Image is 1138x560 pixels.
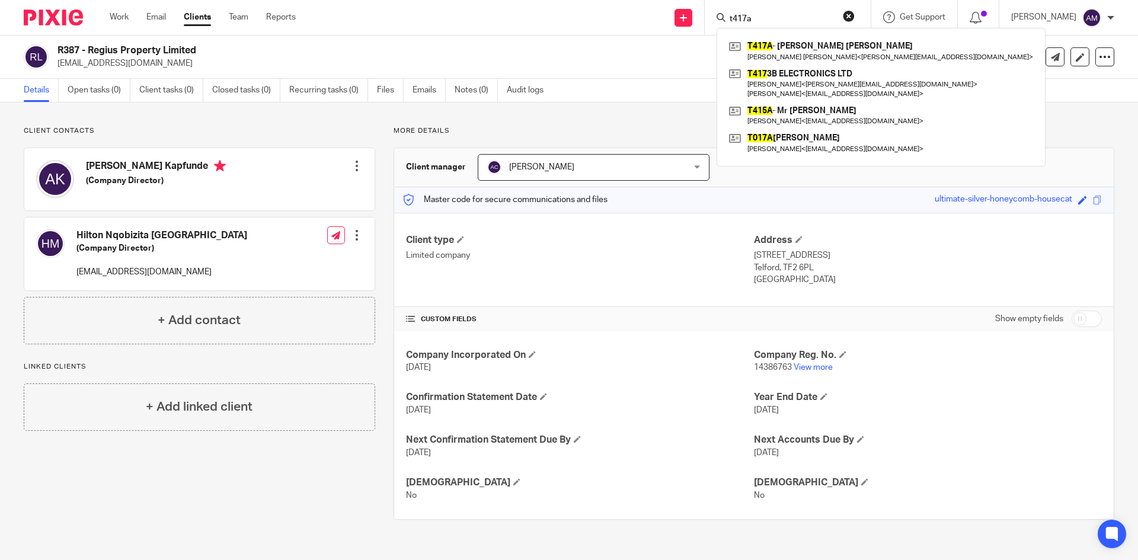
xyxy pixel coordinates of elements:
h4: Next Accounts Due By [754,434,1102,446]
h4: + Add contact [158,311,241,329]
input: Search [728,14,835,25]
h4: [DEMOGRAPHIC_DATA] [754,476,1102,489]
a: Closed tasks (0) [212,79,280,102]
h5: (Company Director) [76,242,247,254]
p: Client contacts [24,126,375,136]
a: Audit logs [507,79,552,102]
span: [DATE] [754,406,779,414]
h4: Next Confirmation Statement Due By [406,434,754,446]
p: [GEOGRAPHIC_DATA] [754,274,1102,286]
p: Linked clients [24,362,375,372]
p: Limited company [406,249,754,261]
p: [PERSON_NAME] [1011,11,1076,23]
p: [STREET_ADDRESS] [754,249,1102,261]
a: Work [110,11,129,23]
a: Client tasks (0) [139,79,203,102]
a: Clients [184,11,211,23]
span: [DATE] [406,363,431,372]
a: Details [24,79,59,102]
span: No [406,491,417,500]
img: svg%3E [487,160,501,174]
span: [DATE] [406,449,431,457]
button: Clear [843,10,855,22]
p: [EMAIL_ADDRESS][DOMAIN_NAME] [57,57,953,69]
h4: Hilton Nqobizita [GEOGRAPHIC_DATA] [76,229,247,242]
a: View more [794,363,833,372]
h4: Company Incorporated On [406,349,754,361]
h4: [DEMOGRAPHIC_DATA] [406,476,754,489]
h4: Year End Date [754,391,1102,404]
p: Telford, TF2 6PL [754,262,1102,274]
a: Open tasks (0) [68,79,130,102]
i: Primary [214,160,226,172]
a: Recurring tasks (0) [289,79,368,102]
span: [PERSON_NAME] [509,163,574,171]
p: [EMAIL_ADDRESS][DOMAIN_NAME] [76,266,247,278]
div: ultimate-silver-honeycomb-housecat [935,193,1072,207]
a: Email [146,11,166,23]
h4: Address [754,234,1102,247]
h4: [PERSON_NAME] Kapfunde [86,160,226,175]
h4: Company Reg. No. [754,349,1102,361]
img: Pixie [24,9,83,25]
span: Get Support [900,13,945,21]
label: Show empty fields [995,313,1063,325]
h2: R387 - Regius Property Limited [57,44,774,57]
p: Master code for secure communications and files [403,194,608,206]
span: [DATE] [754,449,779,457]
a: Files [377,79,404,102]
a: Notes (0) [455,79,498,102]
h4: CUSTOM FIELDS [406,315,754,324]
img: svg%3E [24,44,49,69]
span: [DATE] [406,406,431,414]
img: svg%3E [36,160,74,198]
p: More details [394,126,1114,136]
a: Emails [413,79,446,102]
h4: Confirmation Statement Date [406,391,754,404]
h4: Client type [406,234,754,247]
a: Team [229,11,248,23]
span: 14386763 [754,363,792,372]
img: svg%3E [36,229,65,258]
img: svg%3E [1082,8,1101,27]
h4: + Add linked client [146,398,252,416]
h5: (Company Director) [86,175,226,187]
span: No [754,491,765,500]
a: Reports [266,11,296,23]
h3: Client manager [406,161,466,173]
